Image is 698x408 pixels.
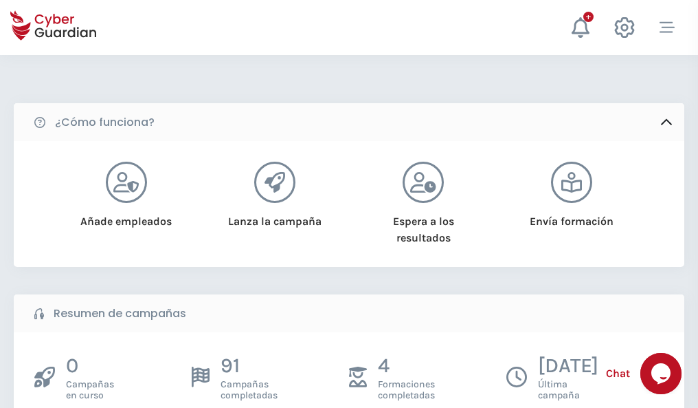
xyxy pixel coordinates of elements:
[538,353,598,379] p: [DATE]
[640,353,684,394] iframe: chat widget
[378,379,435,401] span: Formaciones completadas
[583,12,594,22] div: +
[66,353,114,379] p: 0
[69,203,183,230] div: Añade empleados
[218,203,331,230] div: Lanza la campaña
[66,379,114,401] span: Campañas en curso
[54,305,186,322] b: Resumen de campañas
[55,114,155,131] b: ¿Cómo funciona?
[221,379,278,401] span: Campañas completadas
[221,353,278,379] p: 91
[378,353,435,379] p: 4
[515,203,629,230] div: Envía formación
[606,365,630,382] span: Chat
[538,379,598,401] span: Última campaña
[367,203,480,246] div: Espera a los resultados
